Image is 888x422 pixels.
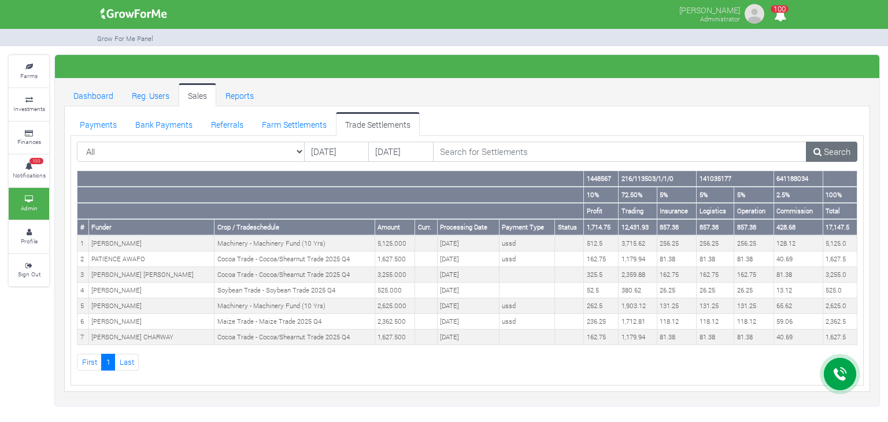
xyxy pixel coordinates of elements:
[657,267,697,283] td: 162.75
[216,83,263,106] a: Reports
[437,235,499,251] td: [DATE]
[584,171,619,187] th: 1448567
[214,251,375,267] td: Cocoa Trade - Cocoa/Shearnut Trade 2025 Q4
[71,112,126,135] a: Payments
[88,267,214,283] td: [PERSON_NAME] [PERSON_NAME]
[499,219,554,235] th: Payment Type
[619,314,657,330] td: 1,712.81
[734,187,774,203] th: 5%
[823,187,857,203] th: 100%
[734,251,774,267] td: 81.38
[734,203,774,219] th: Operation
[77,267,89,283] td: 3
[214,235,375,251] td: Machinery - Machinery Fund (10 Yrs)
[584,267,619,283] td: 325.5
[21,204,38,212] small: Admin
[697,298,734,314] td: 131.25
[774,330,823,345] td: 40.69
[584,203,619,219] th: Profit
[584,298,619,314] td: 262.5
[619,330,657,345] td: 1,179.94
[18,270,40,278] small: Sign Out
[64,83,123,106] a: Dashboard
[657,283,697,298] td: 26.25
[823,314,857,330] td: 2,362.5
[437,330,499,345] td: [DATE]
[214,283,375,298] td: Soybean Trade - Soybean Trade 2025 Q4
[77,251,89,267] td: 2
[114,354,139,371] a: Last
[697,330,734,345] td: 81.38
[774,171,823,187] th: 641188034
[375,330,415,345] td: 1,627.500
[88,298,214,314] td: [PERSON_NAME]
[77,235,89,251] td: 1
[657,235,697,251] td: 256.25
[584,314,619,330] td: 236.25
[734,283,774,298] td: 26.25
[823,283,857,298] td: 525.0
[123,83,179,106] a: Reg. Users
[619,298,657,314] td: 1,903.12
[415,219,437,235] th: Curr.
[774,219,823,235] th: 428.68
[697,314,734,330] td: 118.12
[657,187,697,203] th: 5%
[697,203,734,219] th: Logistics
[499,298,554,314] td: ussd
[774,235,823,251] td: 128.12
[823,267,857,283] td: 3,255.0
[499,314,554,330] td: ussd
[29,158,43,165] span: 100
[619,267,657,283] td: 2,359.88
[9,122,49,154] a: Finances
[619,251,657,267] td: 1,179.94
[697,251,734,267] td: 81.38
[734,267,774,283] td: 162.75
[368,142,434,162] input: DD/MM/YYYY
[253,112,336,135] a: Farm Settlements
[77,219,89,235] th: #
[437,251,499,267] td: [DATE]
[375,298,415,314] td: 2,625.000
[769,11,791,22] a: 100
[657,251,697,267] td: 81.38
[771,5,789,13] span: 100
[657,314,697,330] td: 118.12
[88,219,214,235] th: Funder
[77,283,89,298] td: 4
[9,155,49,187] a: 100 Notifications
[77,314,89,330] td: 6
[697,267,734,283] td: 162.75
[499,235,554,251] td: ussd
[697,187,734,203] th: 5%
[584,330,619,345] td: 162.75
[697,219,734,235] th: 857.38
[697,235,734,251] td: 256.25
[769,2,791,28] i: Notifications
[823,235,857,251] td: 5,125.0
[697,171,774,187] th: 141035177
[214,330,375,345] td: Cocoa Trade - Cocoa/Shearnut Trade 2025 Q4
[499,251,554,267] td: ussd
[126,112,202,135] a: Bank Payments
[657,298,697,314] td: 131.25
[734,298,774,314] td: 131.25
[823,251,857,267] td: 1,627.5
[97,34,153,43] small: Grow For Me Panel
[437,267,499,283] td: [DATE]
[375,267,415,283] td: 3,255.000
[700,14,740,23] small: Administrator
[21,237,38,245] small: Profile
[584,187,619,203] th: 10%
[619,171,697,187] th: 216/113503/1/1/0
[88,251,214,267] td: PATIENCE AWAFO
[743,2,766,25] img: growforme image
[9,55,49,87] a: Farms
[433,142,807,162] input: Search for Settlements
[101,354,115,371] a: 1
[619,203,657,219] th: Trading
[375,283,415,298] td: 525.000
[17,138,41,146] small: Finances
[375,251,415,267] td: 1,627.500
